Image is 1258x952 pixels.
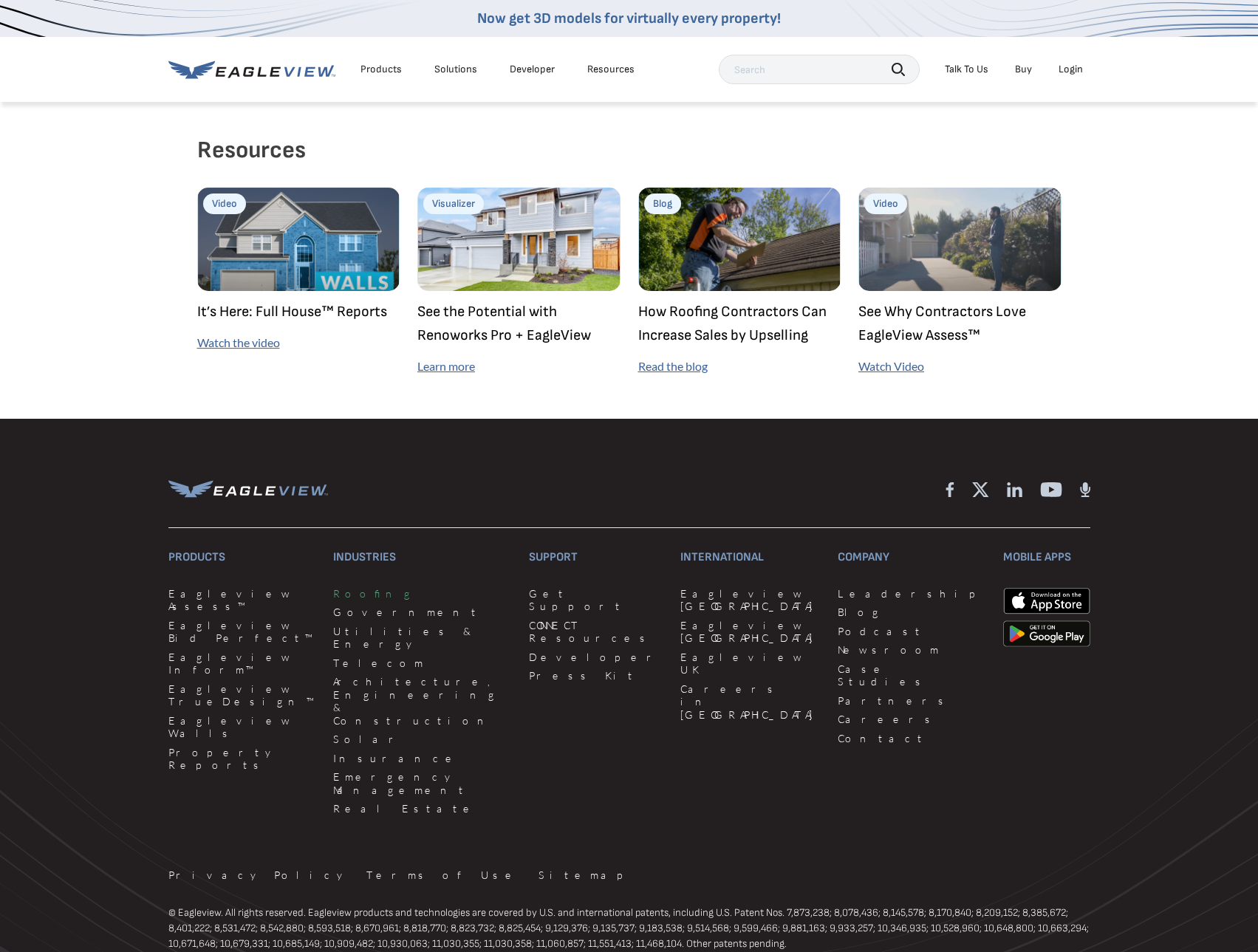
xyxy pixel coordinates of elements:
[858,300,1062,347] p: See Why Contractors Love EagleView Assess™
[417,300,621,347] p: See the Potential with Renoworks Pro + EagleView
[417,188,621,291] img: See the Potential with Renoworks Pro + EagleView
[680,651,820,677] a: Eagleview UK
[529,669,663,682] a: Press Kit
[680,619,820,645] a: Eagleview [GEOGRAPHIC_DATA]
[477,10,781,27] a: Now get 3D models for virtually every property!
[197,188,400,291] img: It’s Here: Full House™ Reports
[333,675,511,727] a: Architecture, Engineering & Construction
[510,63,555,76] a: Developer
[168,619,315,645] a: Eagleview Bid Perfect™
[680,546,820,569] h3: International
[838,713,985,726] a: Careers
[858,188,1062,291] img: See Why Contractors Love EagleView Assess™
[366,869,521,882] a: Terms of Use
[333,802,511,815] a: Real Estate
[333,733,511,746] a: Solar
[838,625,985,638] a: Podcast
[333,546,511,569] h3: Industries
[719,55,920,84] input: Search
[423,194,484,214] h5: Visualizer
[197,129,1062,173] h2: Resources
[1003,587,1090,614] img: apple-app-store.png
[529,587,663,613] a: Get Support
[168,682,315,708] a: Eagleview TrueDesign™
[168,587,315,613] a: Eagleview Assess™
[638,300,841,347] p: How Roofing Contractors Can Increase Sales by Upselling
[864,194,907,214] h5: Video
[945,63,988,76] div: Talk To Us
[838,606,985,619] a: Blog
[417,359,475,373] a: Learn more
[838,732,985,745] a: Contact
[680,682,820,722] a: Careers in [GEOGRAPHIC_DATA]
[638,359,708,373] a: Read the blog
[838,662,985,688] a: Case Studies
[680,587,820,613] a: Eagleview [GEOGRAPHIC_DATA]
[168,869,349,882] a: Privacy Policy
[434,63,477,76] div: Solutions
[168,714,315,740] a: Eagleview Walls
[197,335,280,349] a: Watch the video
[333,770,511,796] a: Emergency Management
[197,300,400,323] p: It’s Here: Full House™ Reports
[1003,546,1090,569] h3: Mobile Apps
[168,905,1090,951] p: © Eagleview. All rights reserved. Eagleview products and technologies are covered by U.S. and int...
[838,643,985,657] a: Newsroom
[529,651,663,664] a: Developer
[858,359,924,373] a: Watch Video
[1003,620,1090,647] img: google-play-store_b9643a.png
[333,606,511,619] a: Government
[333,657,511,670] a: Telecom
[838,587,985,600] a: Leadership
[529,619,663,645] a: CONNECT Resources
[333,625,511,651] a: Utilities & Energy
[168,546,315,569] h3: Products
[360,63,402,76] div: Products
[529,546,663,569] h3: Support
[333,752,511,765] a: Insurance
[638,188,841,291] img: How Roofing Contractors Can Increase Sales by Upselling
[168,651,315,677] a: Eagleview Inform™
[1059,63,1083,76] div: Login
[333,587,511,600] a: Roofing
[168,746,315,772] a: Property Reports
[203,194,246,214] h5: Video
[587,63,635,76] div: Resources
[838,694,985,708] a: Partners
[539,869,633,882] a: Sitemap
[644,194,681,214] h5: Blog
[838,546,985,569] h3: Company
[1015,63,1032,76] a: Buy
